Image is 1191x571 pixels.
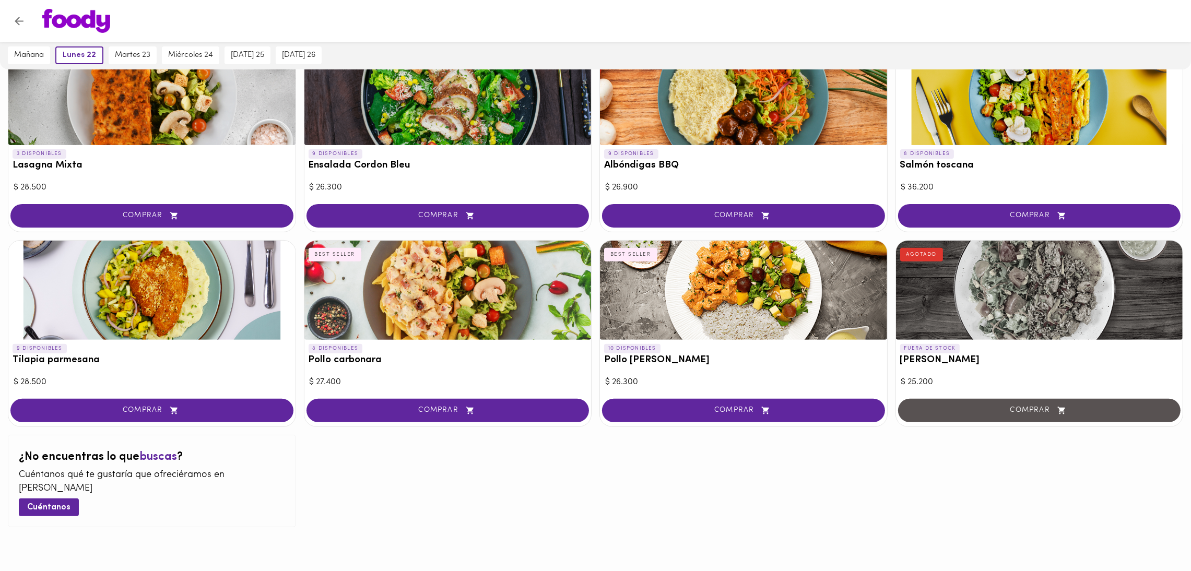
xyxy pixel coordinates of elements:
[309,344,363,353] p: 8 DISPONIBLES
[231,51,264,60] span: [DATE] 25
[304,241,592,340] div: Pollo carbonara
[615,406,872,415] span: COMPRAR
[19,469,285,495] p: Cuéntanos qué te gustaría que ofreciéramos en [PERSON_NAME]
[19,498,79,516] button: Cuéntanos
[900,160,1179,171] h3: Salmón toscana
[115,51,150,60] span: martes 23
[605,182,882,194] div: $ 26.900
[6,8,32,34] button: Volver
[604,160,883,171] h3: Albóndigas BBQ
[896,241,1183,340] div: Arroz chaufa
[162,46,219,64] button: miércoles 24
[8,46,296,145] div: Lasagna Mixta
[320,406,576,415] span: COMPRAR
[309,149,363,159] p: 9 DISPONIBLES
[8,241,296,340] div: Tilapia parmesana
[602,399,885,422] button: COMPRAR
[19,451,285,463] h2: ¿No encuentras lo que ?
[900,355,1179,366] h3: [PERSON_NAME]
[13,149,66,159] p: 3 DISPONIBLES
[276,46,322,64] button: [DATE] 26
[10,399,293,422] button: COMPRAR
[310,376,586,388] div: $ 27.400
[10,204,293,228] button: COMPRAR
[896,46,1183,145] div: Salmón toscana
[309,160,587,171] h3: Ensalada Cordon Bleu
[602,204,885,228] button: COMPRAR
[14,51,44,60] span: mañana
[900,248,944,261] div: AGOTADO
[309,355,587,366] h3: Pollo carbonara
[604,248,657,261] div: BEST SELLER
[14,182,290,194] div: $ 28.500
[168,51,213,60] span: miércoles 24
[901,182,1178,194] div: $ 36.200
[604,149,658,159] p: 9 DISPONIBLES
[1130,510,1181,561] iframe: Messagebird Livechat Widget
[604,355,883,366] h3: Pollo [PERSON_NAME]
[55,46,103,64] button: lunes 22
[23,211,280,220] span: COMPRAR
[901,376,1178,388] div: $ 25.200
[898,204,1181,228] button: COMPRAR
[911,211,1168,220] span: COMPRAR
[42,9,110,33] img: logo.png
[8,46,50,64] button: mañana
[14,376,290,388] div: $ 28.500
[23,406,280,415] span: COMPRAR
[13,160,291,171] h3: Lasagna Mixta
[320,211,576,220] span: COMPRAR
[615,211,872,220] span: COMPRAR
[282,51,315,60] span: [DATE] 26
[225,46,270,64] button: [DATE] 25
[900,149,954,159] p: 8 DISPONIBLES
[63,51,96,60] span: lunes 22
[310,182,586,194] div: $ 26.300
[13,344,67,353] p: 9 DISPONIBLES
[900,344,960,353] p: FUERA DE STOCK
[27,503,70,513] span: Cuéntanos
[604,344,661,353] p: 10 DISPONIBLES
[306,204,589,228] button: COMPRAR
[600,241,887,340] div: Pollo Tikka Massala
[139,451,177,463] span: buscas
[13,355,291,366] h3: Tilapia parmesana
[304,46,592,145] div: Ensalada Cordon Bleu
[600,46,887,145] div: Albóndigas BBQ
[309,248,362,261] div: BEST SELLER
[109,46,157,64] button: martes 23
[605,376,882,388] div: $ 26.300
[306,399,589,422] button: COMPRAR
